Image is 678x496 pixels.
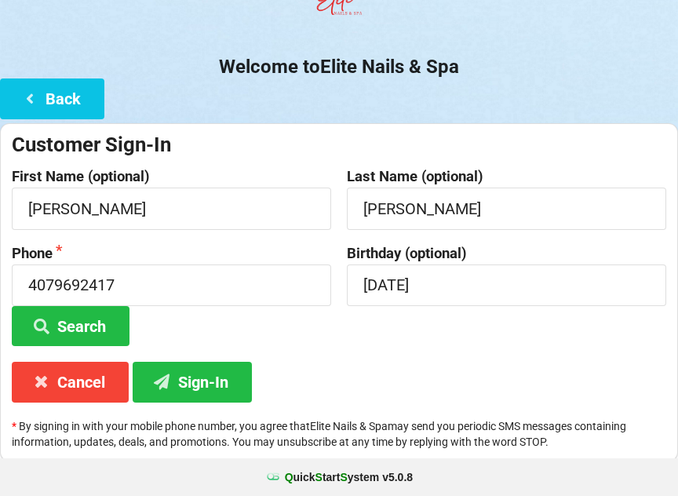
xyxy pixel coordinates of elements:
[285,471,293,483] span: Q
[265,469,281,485] img: favicon.ico
[133,362,252,402] button: Sign-In
[315,471,323,483] span: S
[12,246,331,261] label: Phone
[347,188,666,229] input: Last Name
[12,418,666,450] p: By signing in with your mobile phone number, you agree that Elite Nails & Spa may send you period...
[347,264,666,306] input: MM/DD
[12,362,129,402] button: Cancel
[12,132,666,158] div: Customer Sign-In
[347,246,666,261] label: Birthday (optional)
[12,188,331,229] input: First Name
[347,169,666,184] label: Last Name (optional)
[285,469,413,485] b: uick tart ystem v 5.0.8
[12,306,129,346] button: Search
[340,471,347,483] span: S
[12,169,331,184] label: First Name (optional)
[12,264,331,306] input: 1234567890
